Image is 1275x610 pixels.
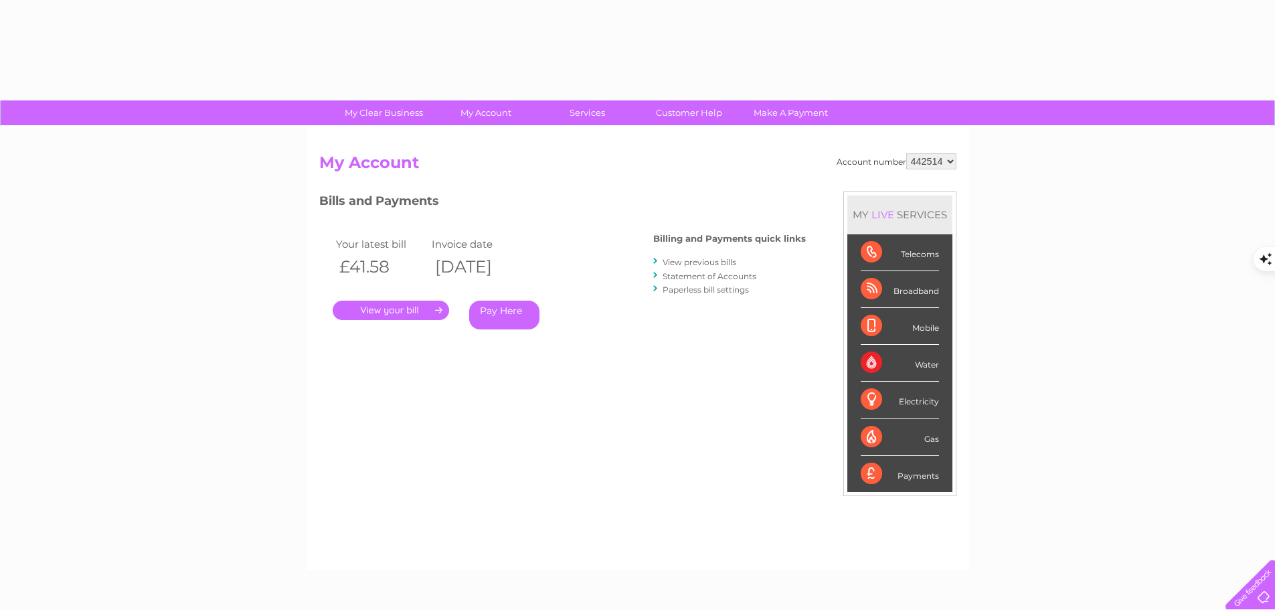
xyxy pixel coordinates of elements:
a: Pay Here [469,301,539,329]
a: Statement of Accounts [663,271,756,281]
a: Make A Payment [736,100,846,125]
a: View previous bills [663,257,736,267]
div: Telecoms [861,234,939,271]
th: £41.58 [333,253,429,281]
div: Gas [861,419,939,456]
h3: Bills and Payments [319,192,806,215]
div: Mobile [861,308,939,345]
h2: My Account [319,153,956,179]
a: Paperless bill settings [663,285,749,295]
a: Services [532,100,643,125]
div: Payments [861,456,939,492]
td: Invoice date [428,235,525,253]
div: Water [861,345,939,382]
a: . [333,301,449,320]
div: MY SERVICES [847,196,952,234]
div: Account number [837,153,956,169]
th: [DATE] [428,253,525,281]
div: LIVE [869,208,897,221]
a: My Clear Business [329,100,439,125]
a: Customer Help [634,100,744,125]
div: Broadband [861,271,939,308]
h4: Billing and Payments quick links [653,234,806,244]
a: My Account [430,100,541,125]
div: Electricity [861,382,939,418]
td: Your latest bill [333,235,429,253]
